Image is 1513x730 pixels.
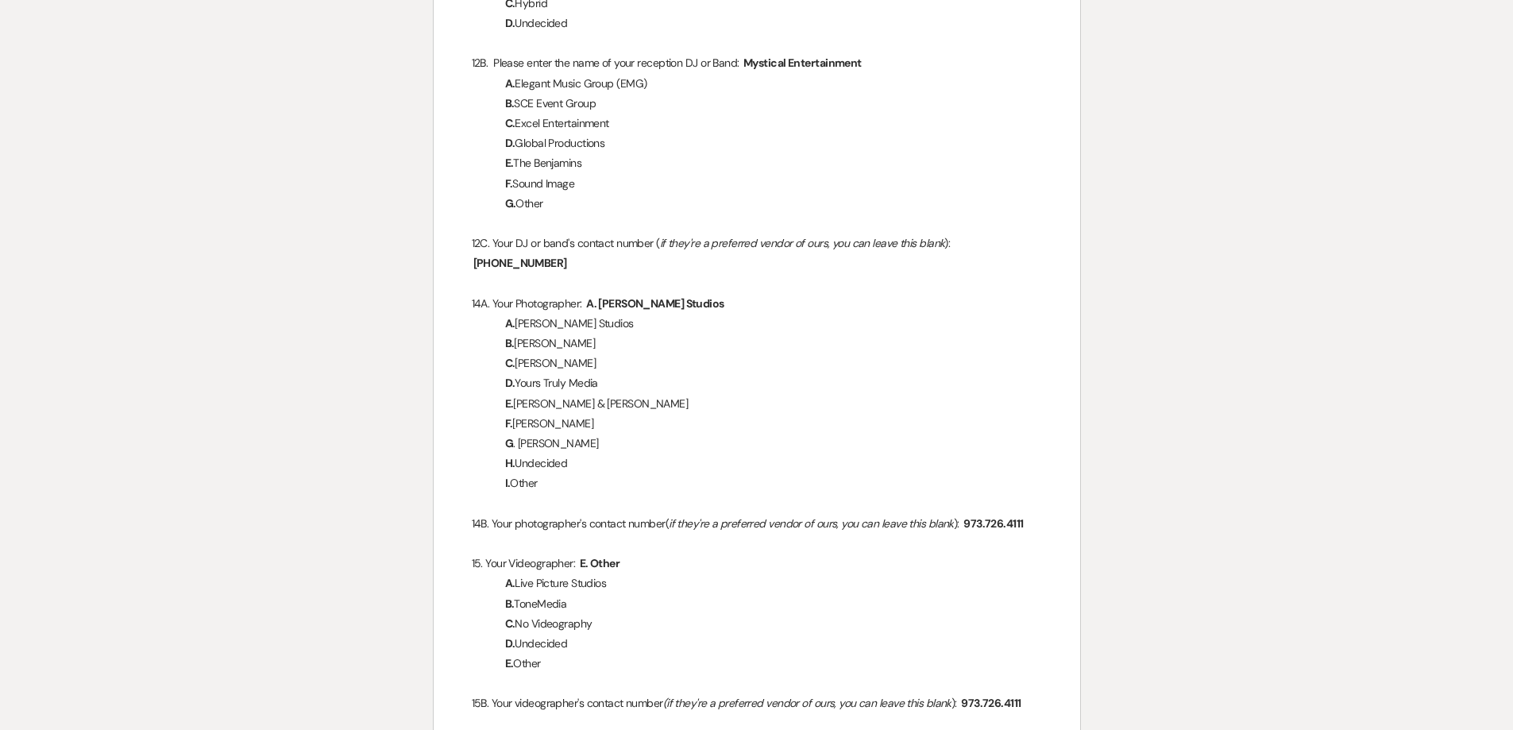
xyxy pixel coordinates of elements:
[959,694,1022,713] span: 973.726.4111
[472,314,1042,334] p: [PERSON_NAME] Studios
[954,516,959,531] span: ):
[472,174,1042,194] p: Sound Image
[505,136,515,150] strong: D.
[472,434,1042,454] p: . [PERSON_NAME]
[962,515,1025,533] span: 973.726.4111
[472,254,569,272] span: [PHONE_NUMBER]
[505,576,515,590] strong: A.
[742,54,863,72] span: Mystical Entertainment
[472,234,1042,273] p: 12C. Your DJ or band's contact number ( ):
[669,516,954,531] em: if they're a preferred vendor of ours, you can leave this blank
[505,76,515,91] strong: A.
[578,554,622,573] span: E. Other
[505,436,513,450] strong: G
[472,133,1042,153] p: Global Productions
[660,236,945,250] em: if they're a preferred vendor of ours, you can leave this blank
[472,353,1042,373] p: [PERSON_NAME]
[505,597,515,611] strong: B.
[472,114,1042,133] p: Excel Entertainment
[472,454,1042,473] p: Undecided
[472,373,1042,393] p: Yours Truly Media
[505,356,515,370] strong: C.
[472,334,1042,353] p: [PERSON_NAME]
[472,654,1042,674] p: Other
[472,574,1042,593] p: Live Picture Studios
[505,316,515,330] strong: A.
[472,74,1042,94] p: Elegant Music Group (EMG)
[663,696,951,710] em: (if they're a preferred vendor of ours, you can leave this blank
[951,696,957,710] span: ):
[472,693,1042,713] p: 15B. Your videographer's contact number
[505,196,516,211] strong: G.
[472,473,1042,493] p: Other
[472,294,1042,314] p: 14A. Your Photographer:
[666,516,669,531] span: (
[505,456,515,470] strong: H.
[505,396,514,411] strong: E.
[472,53,1042,73] p: 12B. Please enter the name of your reception DJ or Band:
[472,94,1042,114] p: SCE Event Group
[472,153,1042,173] p: The Benjamins
[472,14,1042,33] p: Undecided
[505,176,513,191] strong: F.
[472,514,1042,534] p: 14B. Your photographer's contact number
[505,656,514,670] strong: E.
[505,16,515,30] strong: D.
[472,414,1042,434] p: [PERSON_NAME]
[505,116,515,130] strong: C.
[472,614,1042,634] p: No Videography
[472,394,1042,414] p: [PERSON_NAME] & [PERSON_NAME]
[472,634,1042,654] p: Undecided
[505,376,515,390] strong: D.
[505,476,511,490] strong: I.
[472,594,1042,614] p: ToneMedia
[505,636,515,651] strong: D.
[505,96,515,110] strong: B.
[505,416,513,431] strong: F.
[472,554,1042,574] p: 15. Your Videographer:
[505,616,515,631] strong: C.
[505,336,515,350] strong: B.
[585,295,726,313] span: A. [PERSON_NAME] Studios
[505,156,514,170] strong: E.
[472,194,1042,214] p: Other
